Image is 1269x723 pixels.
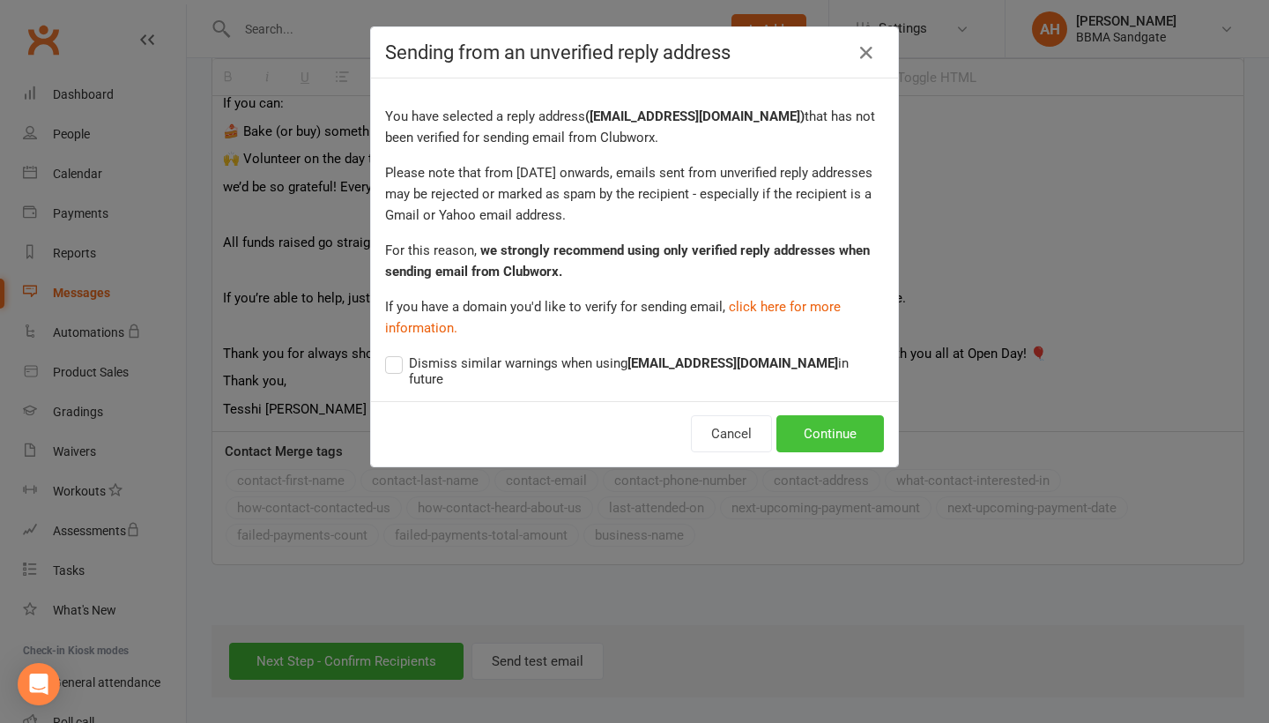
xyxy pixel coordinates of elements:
[18,663,60,705] div: Open Intercom Messenger
[385,240,884,282] p: For this reason,
[385,242,870,280] strong: we strongly recommend using only verified reply addresses when sending email from Clubworx.
[385,41,884,63] h4: Sending from an unverified reply address
[385,106,884,148] p: You have selected a reply address that has not been verified for sending email from Clubworx.
[385,162,884,226] p: Please note that from [DATE] onwards, emails sent from unverified reply addresses may be rejected...
[627,355,838,371] strong: [EMAIL_ADDRESS][DOMAIN_NAME]
[776,415,884,452] button: Continue
[852,39,880,67] a: Close
[691,415,772,452] button: Cancel
[585,108,805,124] strong: ( [EMAIL_ADDRESS][DOMAIN_NAME] )
[409,353,884,387] span: Dismiss similar warnings when using in future
[385,296,884,339] p: If you have a domain you'd like to verify for sending email,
